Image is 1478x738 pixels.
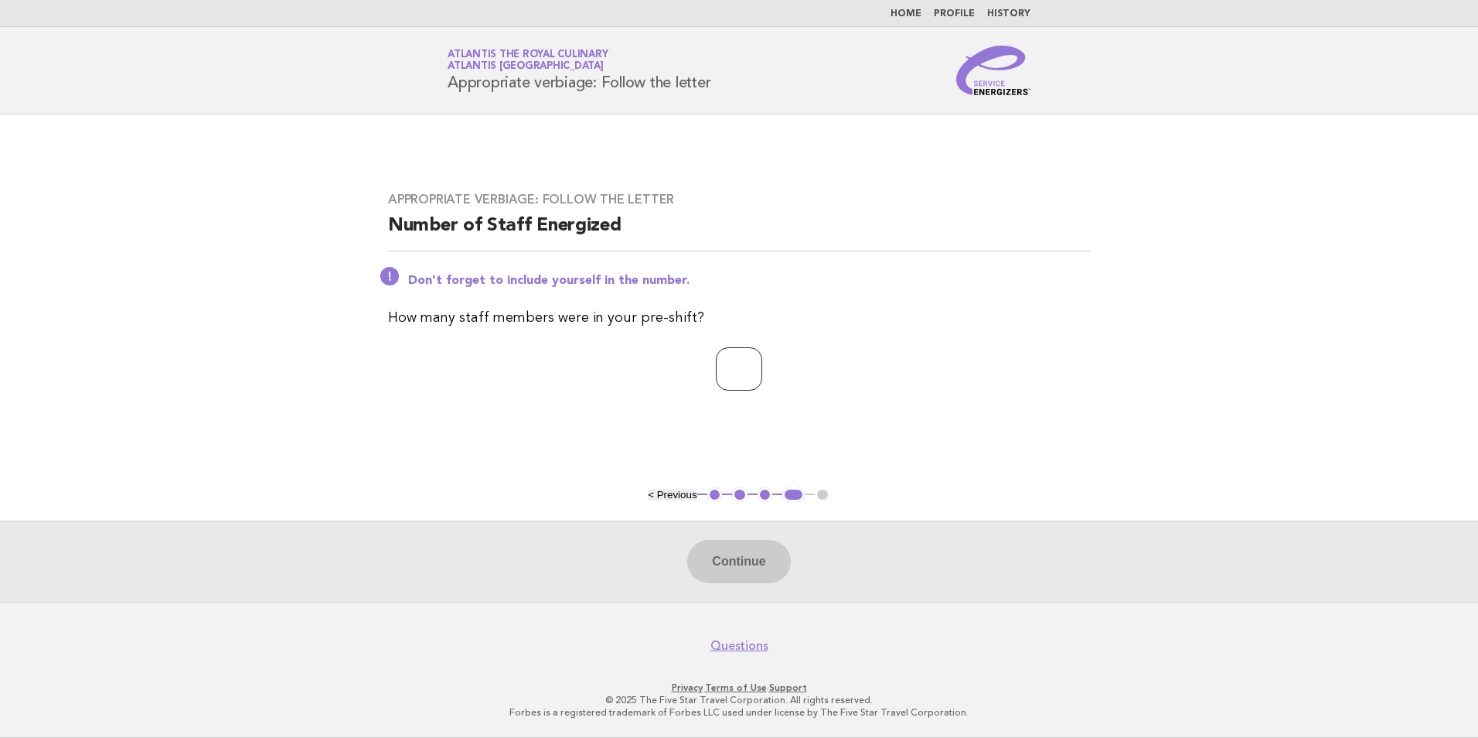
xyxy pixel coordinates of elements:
[987,9,1030,19] a: History
[672,682,703,693] a: Privacy
[388,307,1090,329] p: How many staff members were in your pre-shift?
[266,694,1212,706] p: © 2025 The Five Star Travel Corporation. All rights reserved.
[448,50,710,91] h1: Appropriate verbiage: Follow the letter
[266,706,1212,719] p: Forbes is a registered trademark of Forbes LLC used under license by The Five Star Travel Corpora...
[705,682,767,693] a: Terms of Use
[934,9,975,19] a: Profile
[891,9,921,19] a: Home
[956,46,1030,95] img: Service Energizers
[782,487,805,503] button: 4
[388,214,1090,251] h2: Number of Staff Energized
[707,487,723,503] button: 1
[648,489,696,501] button: < Previous
[732,487,748,503] button: 2
[388,192,1090,207] h3: Appropriate verbiage: Follow the letter
[448,50,608,71] a: Atlantis the Royal CulinaryAtlantis [GEOGRAPHIC_DATA]
[266,682,1212,694] p: · ·
[769,682,807,693] a: Support
[758,487,773,503] button: 3
[408,273,1090,289] p: Don't forget to include yourself in the number.
[710,638,768,654] a: Questions
[448,62,604,72] span: Atlantis [GEOGRAPHIC_DATA]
